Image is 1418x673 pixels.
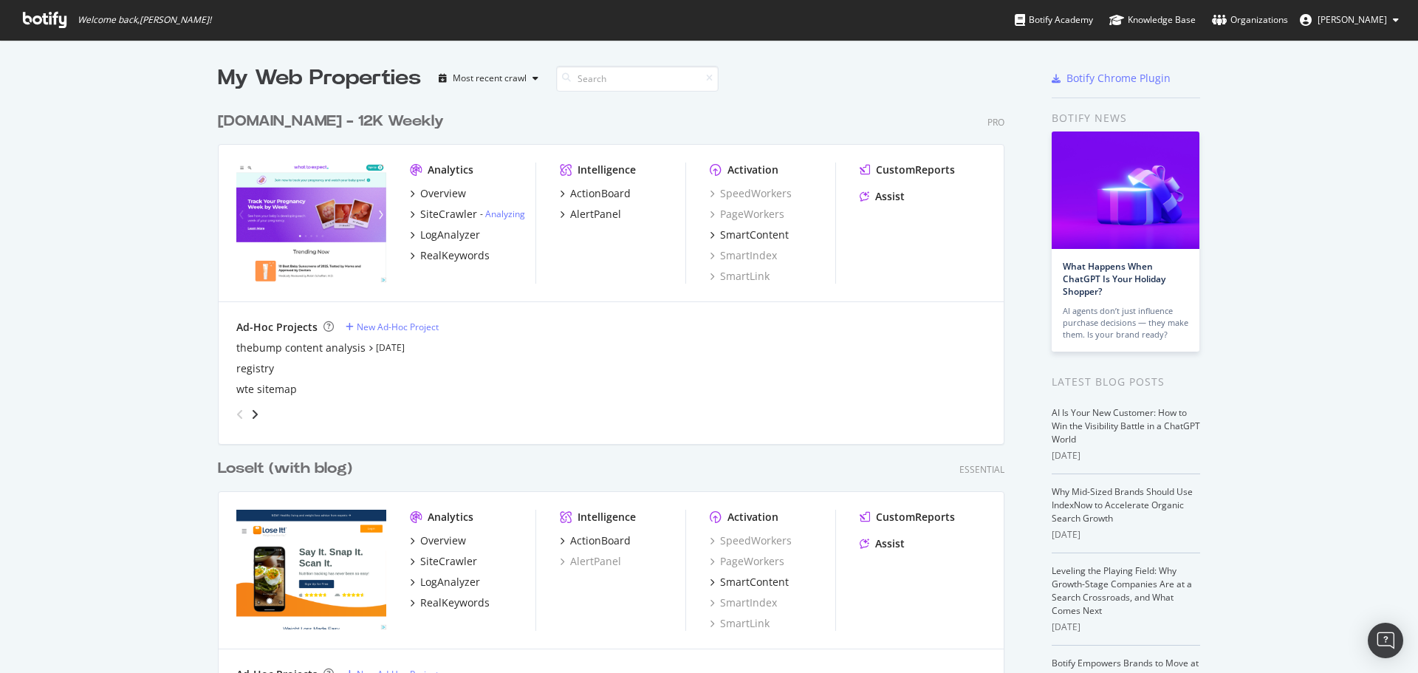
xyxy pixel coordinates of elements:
div: Assist [875,536,905,551]
div: Knowledge Base [1109,13,1196,27]
img: whattoexpect.com [236,163,386,282]
a: SpeedWorkers [710,186,792,201]
div: Botify Chrome Plugin [1066,71,1171,86]
div: Intelligence [578,510,636,525]
div: ActionBoard [570,186,631,201]
a: LogAnalyzer [410,228,480,242]
div: [DATE] [1052,449,1200,462]
a: [DOMAIN_NAME] - 12K Weekly [218,111,450,132]
a: AlertPanel [560,207,621,222]
a: SmartLink [710,269,770,284]
div: SmartContent [720,575,789,590]
div: Botify Academy [1015,13,1093,27]
a: ActionBoard [560,186,631,201]
a: CustomReports [860,510,955,525]
a: SiteCrawler- Analyzing [410,207,525,222]
a: registry [236,361,274,376]
div: angle-right [250,407,260,422]
a: [DATE] [376,341,405,354]
span: Welcome back, [PERSON_NAME] ! [78,14,211,26]
a: RealKeywords [410,595,490,610]
img: hopetocope.com [236,510,386,629]
a: Botify Chrome Plugin [1052,71,1171,86]
div: [DOMAIN_NAME] - 12K Weekly [218,111,444,132]
div: RealKeywords [420,248,490,263]
div: Intelligence [578,163,636,177]
input: Search [556,66,719,92]
div: Essential [959,463,1004,476]
div: angle-left [230,403,250,426]
a: SmartIndex [710,248,777,263]
a: Why Mid-Sized Brands Should Use IndexNow to Accelerate Organic Search Growth [1052,485,1193,525]
div: AI agents don’t just influence purchase decisions — they make them. Is your brand ready? [1063,305,1188,341]
div: Ad-Hoc Projects [236,320,318,335]
a: SmartIndex [710,595,777,610]
div: [DATE] [1052,621,1200,634]
a: ActionBoard [560,533,631,548]
a: SpeedWorkers [710,533,792,548]
div: RealKeywords [420,595,490,610]
div: Overview [420,533,466,548]
a: CustomReports [860,163,955,177]
img: What Happens When ChatGPT Is Your Holiday Shopper? [1052,131,1199,249]
a: New Ad-Hoc Project [346,321,439,333]
a: Leveling the Playing Field: Why Growth-Stage Companies Are at a Search Crossroads, and What Comes... [1052,564,1192,617]
a: SiteCrawler [410,554,477,569]
button: [PERSON_NAME] [1288,8,1411,32]
div: ActionBoard [570,533,631,548]
div: Botify news [1052,110,1200,126]
a: SmartContent [710,575,789,590]
div: LoseIt (with blog) [218,458,352,479]
div: Activation [727,163,778,177]
div: PageWorkers [710,207,784,222]
div: CustomReports [876,163,955,177]
div: LogAnalyzer [420,228,480,242]
a: thebump content analysis [236,341,366,355]
div: SiteCrawler [420,207,477,222]
div: Most recent crawl [453,74,527,83]
a: Analyzing [485,208,525,220]
div: Activation [727,510,778,525]
a: AlertPanel [560,554,621,569]
a: LogAnalyzer [410,575,480,590]
a: SmartLink [710,616,770,631]
a: LoseIt (with blog) [218,458,358,479]
div: [DATE] [1052,528,1200,542]
div: Organizations [1212,13,1288,27]
div: Pro [987,116,1004,129]
div: CustomReports [876,510,955,525]
div: New Ad-Hoc Project [357,321,439,333]
a: Assist [860,189,905,204]
div: Overview [420,186,466,201]
span: Bill Elward [1318,13,1387,26]
div: LogAnalyzer [420,575,480,590]
a: Assist [860,536,905,551]
div: AlertPanel [570,207,621,222]
div: My Web Properties [218,64,421,93]
div: Analytics [428,163,473,177]
div: SmartContent [720,228,789,242]
a: RealKeywords [410,248,490,263]
div: Analytics [428,510,473,525]
a: PageWorkers [710,554,784,569]
div: SiteCrawler [420,554,477,569]
a: What Happens When ChatGPT Is Your Holiday Shopper? [1063,260,1165,298]
div: - [480,208,525,220]
div: Assist [875,189,905,204]
a: AI Is Your New Customer: How to Win the Visibility Battle in a ChatGPT World [1052,406,1200,445]
a: SmartContent [710,228,789,242]
a: wte sitemap [236,382,297,397]
a: Overview [410,186,466,201]
div: Latest Blog Posts [1052,374,1200,390]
